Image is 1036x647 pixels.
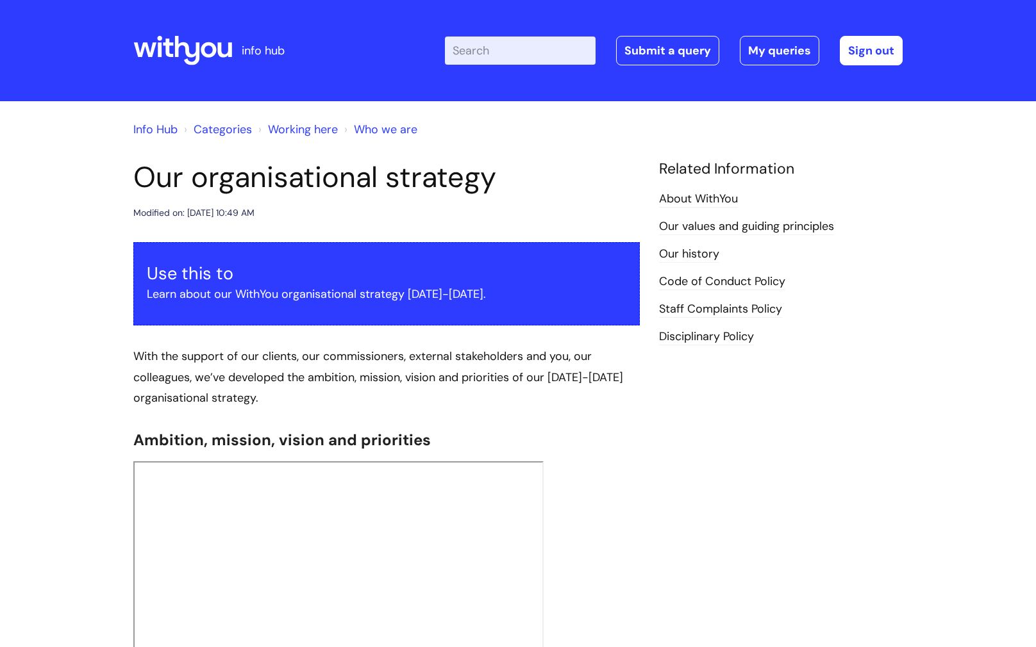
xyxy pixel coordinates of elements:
[659,329,754,345] a: Disciplinary Policy
[268,122,338,137] a: Working here
[616,36,719,65] a: Submit a query
[659,160,903,178] h4: Related Information
[445,36,903,65] div: | -
[133,205,255,221] div: Modified on: [DATE] 10:49 AM
[445,37,596,65] input: Search
[659,191,738,208] a: About WithYou
[133,430,431,450] span: Ambition, mission, vision and priorities
[840,36,903,65] a: Sign out
[354,122,417,137] a: Who we are
[659,218,834,235] a: Our values and guiding principles
[659,274,785,290] a: Code of Conduct Policy
[147,263,626,284] h3: Use this to
[659,246,719,263] a: Our history
[255,119,338,140] li: Working here
[341,119,417,140] li: Who we are
[147,284,626,304] p: Learn about our WithYou organisational strategy [DATE]-[DATE].
[194,122,252,137] a: Categories
[133,122,178,137] a: Info Hub
[242,40,285,61] p: info hub
[740,36,819,65] a: My queries
[181,119,252,140] li: Solution home
[133,160,640,195] h1: Our organisational strategy
[659,301,782,318] a: Staff Complaints Policy
[133,346,640,408] p: With the support of our clients, our commissioners, external stakeholders and you, our colleagues...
